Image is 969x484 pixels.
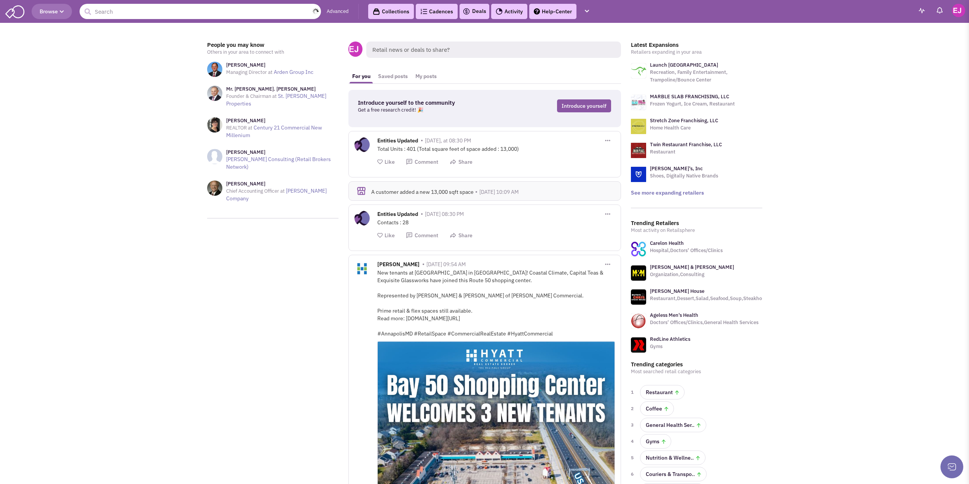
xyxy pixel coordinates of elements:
[491,4,527,19] a: Activity
[557,99,611,112] a: Introduce yourself
[650,141,722,148] a: Twin Restaurant Franchise, LLC
[650,124,718,132] p: Home Health Care
[640,401,674,416] a: Coffee
[40,8,64,15] span: Browse
[631,119,646,134] img: logo
[226,187,327,202] a: [PERSON_NAME] Company
[631,265,646,281] img: www.forthepeople.com
[650,319,758,326] p: Doctors’ Offices/Clinics,General Health Services
[631,405,635,412] span: 2
[952,4,965,17] img: Erin Jarquin
[377,269,615,337] div: New tenants at [GEOGRAPHIC_DATA] in [GEOGRAPHIC_DATA]! Coastal Climate, Capital Teas & Exquisite ...
[385,232,395,239] span: Like
[631,220,762,227] h3: Trending Retailers
[371,188,612,195] div: A customer added a new 13,000 sqft space
[366,42,621,58] span: Retail news or deals to share?
[450,158,473,166] button: Share
[640,467,707,481] a: Couriers & Transpo..
[226,86,338,93] h3: Mr. [PERSON_NAME]. [PERSON_NAME]
[377,219,615,226] div: Contacts : 28
[631,470,635,478] span: 6
[406,158,438,166] button: Comment
[650,271,734,278] p: Organization,Consulting
[631,438,635,445] span: 4
[226,124,322,139] a: Century 21 Commercial New Millenium
[650,62,718,68] a: Launch [GEOGRAPHIC_DATA]
[226,156,331,170] a: [PERSON_NAME] Consulting (Retail Brokers Network)
[226,62,313,69] h3: [PERSON_NAME]
[377,158,395,166] button: Like
[377,232,395,239] button: Like
[631,42,762,48] h3: Latest Expansions
[650,100,735,108] p: Frozen Yogurt, Ice Cream, Restaurant
[450,232,473,239] button: Share
[377,145,615,153] div: Total Units : 401 (Total square feet of space added : 13,000)
[207,42,338,48] h3: People you may know
[631,48,762,56] p: Retailers expanding in your area
[631,454,635,462] span: 5
[631,227,762,234] p: Most activity on Retailsphere
[80,4,321,19] input: Search
[496,8,503,15] img: Activity.png
[416,4,458,19] a: Cadences
[650,172,718,180] p: Shoes, Digitally Native Brands
[425,211,464,217] span: [DATE] 08:30 PM
[226,125,252,131] span: REALTOR at
[32,4,72,19] button: Browse
[420,9,427,14] img: Cadences_logo.png
[631,361,762,368] h3: Trending categories
[631,421,635,429] span: 3
[631,368,762,375] p: Most searched retail categories
[425,137,471,144] span: [DATE], at 08:30 PM
[631,63,646,78] img: logo
[348,69,374,83] a: For you
[640,418,706,432] a: General Health Ser..
[377,261,420,270] span: [PERSON_NAME]
[640,450,706,465] a: Nutrition & Wellne..
[426,261,466,268] span: [DATE] 09:54 AM
[226,149,338,156] h3: [PERSON_NAME]
[650,117,718,124] a: Stretch Zone Franchising, LLC
[463,7,470,16] img: icon-deals.svg
[373,8,380,15] img: icon-collection-lavender-black.svg
[226,117,338,124] h3: [PERSON_NAME]
[650,69,762,84] p: Recreation, Family Entertainment, Trampoline/Bounce Center
[207,48,338,56] p: Others in your area to connect with
[650,336,690,342] a: RedLine Athletics
[463,7,486,16] a: Deals
[631,95,646,110] img: logo
[640,434,671,449] a: Gyms
[650,288,704,294] a: [PERSON_NAME] House
[226,93,326,107] a: St. [PERSON_NAME] Properties
[650,165,703,172] a: [PERSON_NAME]'s, Inc
[631,189,704,196] a: See more expanding retailers
[529,4,576,19] a: Help-Center
[374,69,412,83] a: Saved posts
[631,143,646,158] img: logo
[650,295,770,302] p: Restaurant,Dessert,Salad,Seafood,Soup,Steakhouse
[368,4,414,19] a: Collections
[650,343,690,350] p: Gyms
[377,211,418,219] span: Entities Updated
[412,69,441,83] a: My posts
[650,264,734,270] a: [PERSON_NAME] & [PERSON_NAME]
[534,8,540,14] img: help.png
[650,148,722,156] p: Restaurant
[5,4,24,18] img: SmartAdmin
[377,137,418,146] span: Entities Updated
[650,247,723,254] p: Hospital,Doctors’ Offices/Clinics
[327,8,349,15] a: Advanced
[207,149,222,164] img: NoImageAvailable1.jpg
[631,167,646,182] img: logo
[226,181,338,187] h3: [PERSON_NAME]
[479,188,519,195] span: [DATE] 10:09 AM
[650,93,729,100] a: MARBLE SLAB FRANCHISING, LLC
[640,385,685,399] a: Restaurant
[406,232,438,239] button: Comment
[650,312,698,318] a: Ageless Men's Health
[385,158,395,165] span: Like
[274,69,313,75] a: Arden Group Inc
[226,93,277,99] span: Founder & Chairman at
[631,388,635,396] span: 1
